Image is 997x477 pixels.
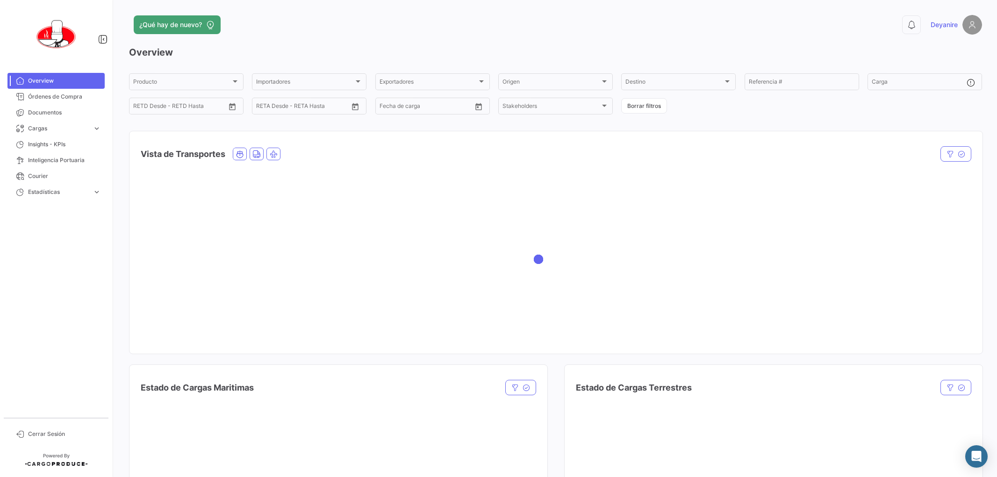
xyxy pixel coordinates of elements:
span: expand_more [93,124,101,133]
input: Desde [256,104,273,111]
input: Desde [380,104,396,111]
button: Air [267,148,280,160]
img: placeholder-user.png [962,15,982,35]
button: ¿Qué hay de nuevo? [134,15,221,34]
span: Origen [502,80,600,86]
button: Open calendar [472,100,486,114]
button: Ocean [233,148,246,160]
span: Cargas [28,124,89,133]
a: Courier [7,168,105,184]
img: 0621d632-ab00-45ba-b411-ac9e9fb3f036.png [33,11,79,58]
span: Overview [28,77,101,85]
span: Exportadores [380,80,477,86]
button: Borrar filtros [621,98,667,114]
input: Hasta [280,104,324,111]
span: Inteligencia Portuaria [28,156,101,164]
span: Estadísticas [28,188,89,196]
span: expand_more [93,188,101,196]
button: Open calendar [225,100,239,114]
span: Stakeholders [502,104,600,111]
span: Importadores [256,80,354,86]
span: Destino [625,80,723,86]
span: Insights - KPIs [28,140,101,149]
input: Desde [133,104,150,111]
span: Órdenes de Compra [28,93,101,101]
button: Open calendar [348,100,362,114]
a: Documentos [7,105,105,121]
span: Courier [28,172,101,180]
input: Hasta [403,104,447,111]
a: Overview [7,73,105,89]
h4: Estado de Cargas Terrestres [576,381,692,394]
a: Órdenes de Compra [7,89,105,105]
button: Land [250,148,263,160]
input: Hasta [157,104,201,111]
div: Abrir Intercom Messenger [965,445,988,468]
span: Deyanire [931,20,958,29]
span: Producto [133,80,231,86]
a: Inteligencia Portuaria [7,152,105,168]
span: Cerrar Sesión [28,430,101,438]
span: Documentos [28,108,101,117]
h4: Vista de Transportes [141,148,225,161]
a: Insights - KPIs [7,136,105,152]
span: ¿Qué hay de nuevo? [139,20,202,29]
h3: Overview [129,46,982,59]
h4: Estado de Cargas Maritimas [141,381,254,394]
